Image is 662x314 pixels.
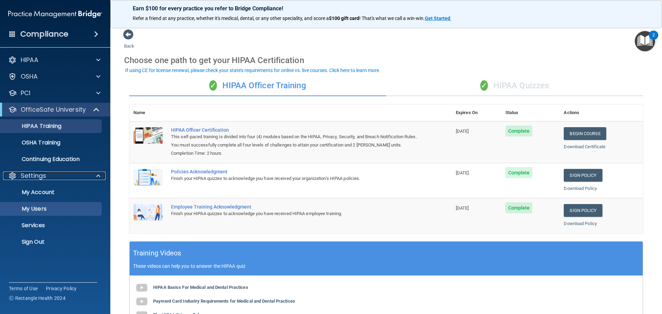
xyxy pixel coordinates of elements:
[21,72,38,81] p: OSHA
[9,285,38,292] a: Terms of Use
[129,104,167,121] th: Name
[46,285,77,292] a: Privacy Policy
[8,105,100,114] a: OfficeSafe University
[125,68,380,73] div: If using CE for license renewal, please check your state's requirements for online vs. live cours...
[209,80,217,91] span: ✓
[171,149,417,158] div: Completion Time: 2 hours
[4,189,99,196] p: My Account
[359,16,425,21] span: ! That's what we call a win-win.
[171,133,417,149] div: This self-paced training is divided into four (4) modules based on the HIPAA, Privacy, Security, ...
[8,7,102,21] img: PMB logo
[21,56,38,64] p: HIPAA
[171,210,417,218] div: Finish your HIPAA quizzes to acknowledge you have received HIPAA employee training.
[171,169,417,174] div: Policies Acknowledgment
[560,104,643,121] th: Actions
[8,89,100,97] a: PCI
[456,170,469,175] span: [DATE]
[8,56,100,64] a: HIPAA
[425,16,450,21] strong: Get Started
[21,89,30,97] p: PCI
[564,221,597,226] a: Download Policy
[153,298,295,304] b: Payment Card Industry Requirements for Medical and Dental Practices
[171,204,417,210] div: Employee Training Acknowledgment
[505,125,533,136] span: Complete
[8,72,100,81] a: OSHA
[4,239,99,245] p: Sign Out
[21,172,46,180] p: Settings
[564,186,597,191] a: Download Policy
[153,285,248,290] b: HIPAA Basics For Medical and Dental Practices
[171,127,417,133] a: HIPAA Officer Certification
[564,127,606,140] a: Begin Course
[564,204,602,217] a: Sign Policy
[505,202,533,213] span: Complete
[329,16,359,21] strong: $100 gift card
[4,123,61,130] p: HIPAA Training
[21,105,86,114] p: OfficeSafe University
[129,75,386,96] div: HIPAA Officer Training
[133,16,329,21] span: Refer a friend at any practice, whether it's medical, dental, or any other speciality, and score a
[124,67,381,74] button: If using CE for license renewal, please check your state's requirements for online vs. live cours...
[4,205,99,212] p: My Users
[4,139,60,146] p: OSHA Training
[4,156,99,163] p: Continuing Education
[124,35,134,49] a: Back
[505,167,533,178] span: Complete
[9,295,66,302] span: Ⓒ Rectangle Health 2024
[20,29,68,39] h4: Compliance
[133,263,639,269] p: These videos can help you to answer the HIPAA quiz
[133,247,181,259] h5: Training Videos
[501,104,560,121] th: Status
[564,144,605,149] a: Download Certificate
[8,172,100,180] a: Settings
[425,16,451,21] a: Get Started
[386,75,643,96] div: HIPAA Quizzes
[135,281,149,295] img: gray_youtube_icon.38fcd6cc.png
[171,174,417,183] div: Finish your HIPAA quizzes to acknowledge you have received your organization’s HIPAA policies.
[4,222,99,229] p: Services
[133,5,640,12] p: Earn $100 for every practice you refer to Bridge Compliance!
[564,169,602,182] a: Sign Policy
[124,50,648,70] div: Choose one path to get your HIPAA Certification
[452,104,501,121] th: Expires On
[635,31,655,51] button: Open Resource Center, 2 new notifications
[480,80,488,91] span: ✓
[135,295,149,308] img: gray_youtube_icon.38fcd6cc.png
[456,129,469,134] span: [DATE]
[652,35,655,44] div: 2
[456,205,469,211] span: [DATE]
